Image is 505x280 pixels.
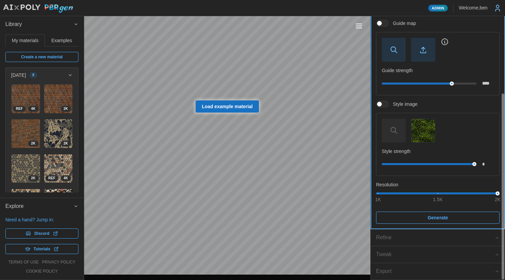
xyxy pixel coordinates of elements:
[376,234,495,242] div: Refine
[11,119,40,148] img: baI6HOqcN2N0kLHV6HEe
[44,189,73,218] img: YxssYRIZkHV5myLvHj3a
[16,106,23,112] span: REF
[196,100,259,113] a: Load example material
[5,198,73,215] span: Explore
[376,263,495,280] span: Export
[5,16,73,33] span: Library
[44,85,73,113] img: qBWdsCOnzzrS1TGvOSAL
[382,148,494,155] p: Style strength
[31,176,35,181] span: 2 K
[382,67,494,74] p: Guide strength
[11,72,26,79] p: [DATE]
[376,181,500,188] p: Resolution
[459,4,487,11] p: Welcome, ben
[44,154,73,183] img: 3OH8dOOcLztmL0gIbVeh
[3,4,73,13] img: AIxPoly PBRgen
[32,72,34,78] span: 8
[64,106,68,112] span: 2 K
[64,176,68,181] span: 4 K
[44,154,73,183] a: 3OH8dOOcLztmL0gIbVeh4KREF
[6,83,78,225] div: [DATE]8
[6,68,78,83] button: [DATE]8
[376,212,500,224] button: Generate
[11,154,40,183] a: QCi17TOVhXxFJeKn2Cfk2K
[411,119,435,142] img: Style image
[371,246,505,263] button: Tweak
[8,259,39,265] a: terms of use
[5,244,78,254] a: Tutorials
[389,101,417,107] span: Style image
[11,189,40,218] a: PivPJkOK2vv06AM9d33M1K
[42,259,75,265] a: privacy policy
[202,101,253,112] span: Load example material
[5,216,78,223] p: Need a hand? Jump in:
[428,212,448,223] span: Generate
[11,85,40,113] img: smnVoxqbWJYfIjVkIeSk
[48,176,56,181] span: REF
[5,228,78,239] a: Discord
[376,246,495,263] span: Tweak
[64,141,68,146] span: 2 K
[354,21,364,31] button: Toggle viewport controls
[371,263,505,280] button: Export
[11,119,40,148] a: baI6HOqcN2N0kLHV6HEe2K
[44,119,73,148] a: 1vXLSweGIcjDdiMKpgYm2K
[44,84,73,114] a: qBWdsCOnzzrS1TGvOSAL2K
[34,244,50,254] span: Tutorials
[432,5,444,11] span: Admin
[389,20,416,27] span: Guide map
[52,38,72,43] span: Examples
[44,119,73,148] img: 1vXLSweGIcjDdiMKpgYm
[44,189,73,218] a: YxssYRIZkHV5myLvHj3a1K
[5,52,78,62] a: Create a new material
[11,154,40,183] img: QCi17TOVhXxFJeKn2Cfk
[21,52,63,62] span: Create a new material
[371,229,505,246] button: Refine
[26,269,58,274] a: cookie policy
[11,189,40,218] img: PivPJkOK2vv06AM9d33M
[31,141,35,146] span: 2 K
[12,38,38,43] span: My materials
[34,229,49,238] span: Discord
[11,84,40,114] a: smnVoxqbWJYfIjVkIeSk4KREF
[31,106,35,112] span: 4 K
